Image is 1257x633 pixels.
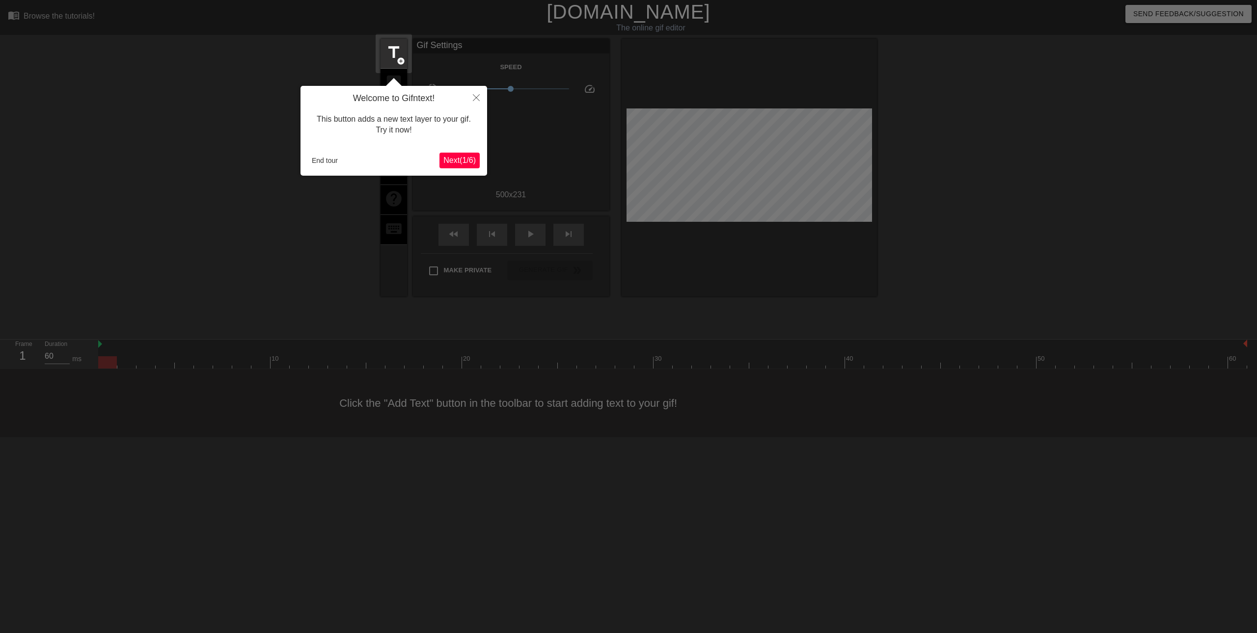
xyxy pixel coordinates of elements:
[439,153,480,168] button: Next
[443,156,476,164] span: Next ( 1 / 6 )
[308,104,480,146] div: This button adds a new text layer to your gif. Try it now!
[308,153,342,168] button: End tour
[308,93,480,104] h4: Welcome to Gifntext!
[465,86,487,108] button: Close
